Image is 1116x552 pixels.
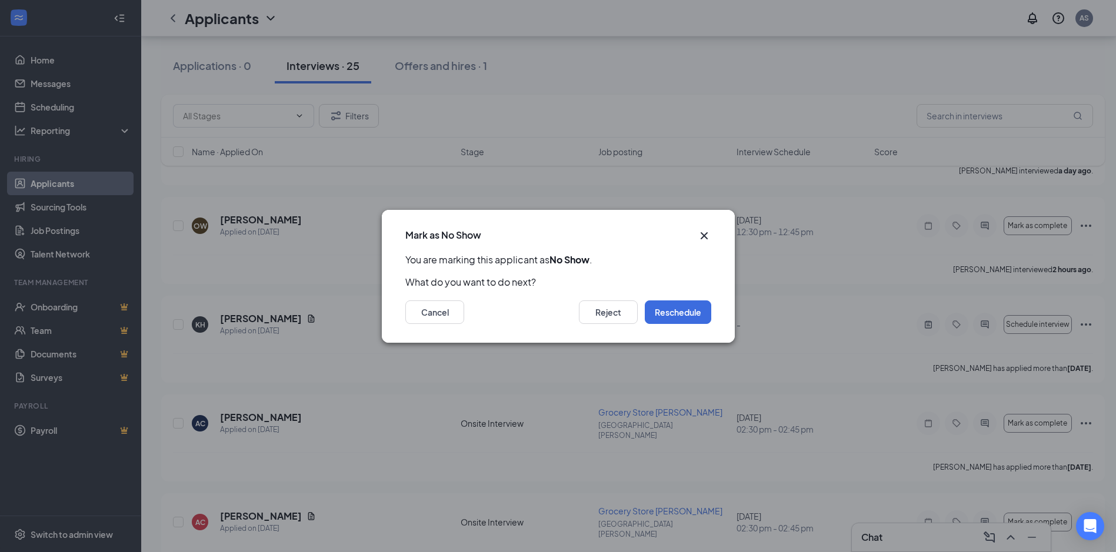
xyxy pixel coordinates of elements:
[405,276,711,289] p: What do you want to do next?
[405,253,711,266] p: You are marking this applicant as .
[697,229,711,243] button: Close
[579,300,638,324] button: Reject
[405,300,464,324] button: Cancel
[405,229,481,242] h3: Mark as No Show
[1076,512,1104,540] div: Open Intercom Messenger
[697,229,711,243] svg: Cross
[549,253,589,266] b: No Show
[645,300,711,324] button: Reschedule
